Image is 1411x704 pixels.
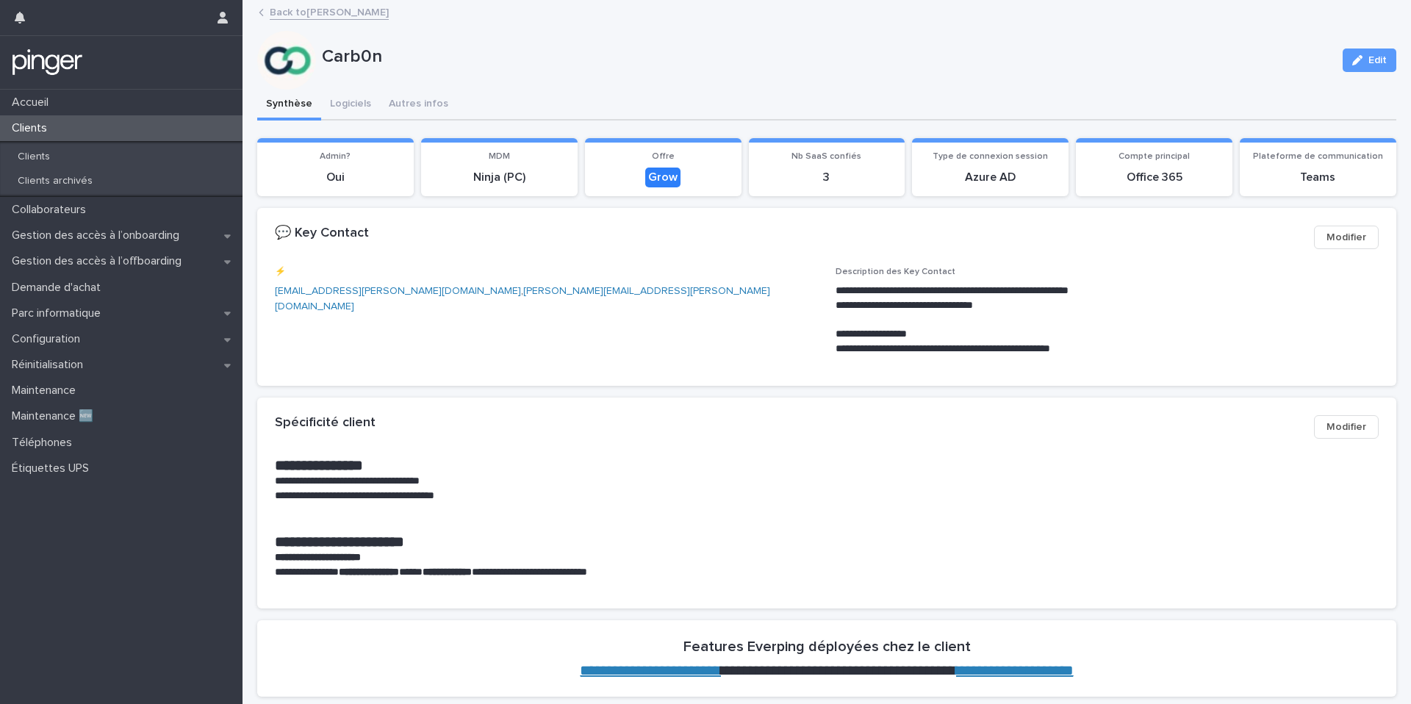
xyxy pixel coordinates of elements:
p: Office 365 [1085,170,1224,184]
p: Collaborateurs [6,203,98,217]
p: Configuration [6,332,92,346]
a: [EMAIL_ADDRESS][PERSON_NAME][DOMAIN_NAME] [275,286,521,296]
img: mTgBEunGTSyRkCgitkcU [12,48,83,77]
span: Plateforme de communication [1253,152,1383,161]
button: Logiciels [321,90,380,121]
p: Azure AD [921,170,1060,184]
p: Clients [6,121,59,135]
p: Demande d'achat [6,281,112,295]
p: Étiquettes UPS [6,461,101,475]
p: Maintenance 🆕 [6,409,105,423]
p: Clients archivés [6,175,104,187]
button: Modifier [1314,415,1379,439]
p: Réinitialisation [6,358,95,372]
span: Compte principal [1119,152,1190,161]
span: Description des Key Contact [836,267,955,276]
p: Maintenance [6,384,87,398]
div: Grow [645,168,681,187]
span: Modifier [1326,230,1366,245]
button: Synthèse [257,90,321,121]
a: [PERSON_NAME][EMAIL_ADDRESS][PERSON_NAME][DOMAIN_NAME] [275,286,770,312]
span: Edit [1368,55,1387,65]
h2: Spécificité client [275,415,376,431]
p: Gestion des accès à l’offboarding [6,254,193,268]
p: 3 [758,170,897,184]
p: Accueil [6,96,60,109]
p: Teams [1249,170,1387,184]
button: Autres infos [380,90,457,121]
span: Offre [652,152,675,161]
h2: Features Everping déployées chez le client [683,638,971,655]
p: Carb0n [322,46,1331,68]
a: Back to[PERSON_NAME] [270,3,389,20]
p: Gestion des accès à l’onboarding [6,229,191,243]
p: , [275,284,818,315]
h2: 💬 Key Contact [275,226,369,242]
span: ⚡️ [275,267,286,276]
p: Ninja (PC) [430,170,569,184]
span: Admin? [320,152,351,161]
span: MDM [489,152,510,161]
p: Téléphones [6,436,84,450]
span: Type de connexion session [933,152,1048,161]
span: Modifier [1326,420,1366,434]
p: Clients [6,151,62,163]
p: Parc informatique [6,306,112,320]
button: Edit [1343,49,1396,72]
button: Modifier [1314,226,1379,249]
span: Nb SaaS confiés [791,152,861,161]
p: Oui [266,170,405,184]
